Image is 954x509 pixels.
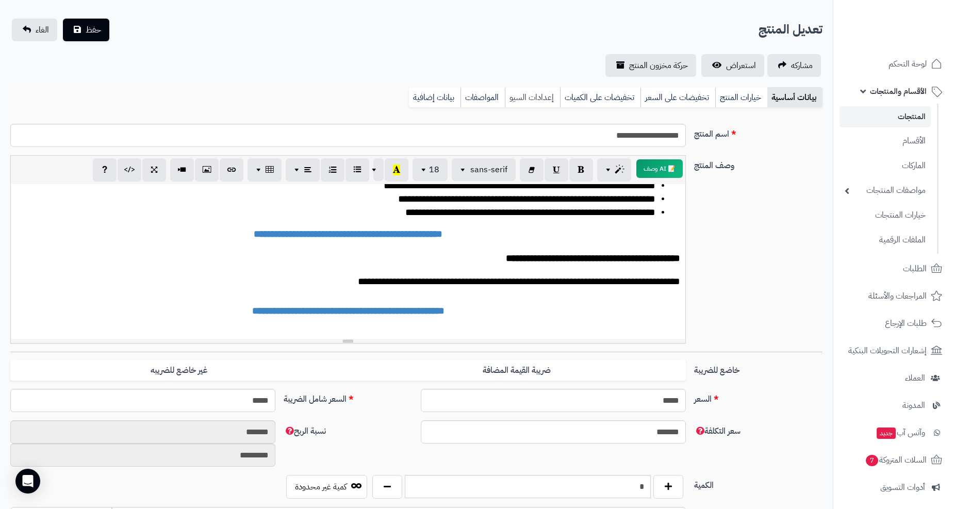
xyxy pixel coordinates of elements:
a: مواصفات المنتجات [840,179,931,202]
label: وصف المنتج [690,155,827,172]
span: العملاء [905,371,925,385]
a: خيارات المنتجات [840,204,931,226]
a: بيانات إضافية [409,87,460,108]
a: العملاء [840,366,948,390]
span: السلات المتروكة [865,453,927,467]
label: السعر [690,389,827,405]
span: أدوات التسويق [880,480,925,495]
label: خاضع للضريبة [690,360,827,376]
span: sans-serif [470,163,507,176]
button: 📝 AI وصف [636,159,683,178]
a: الأقسام [840,130,931,152]
a: تخفيضات على السعر [640,87,715,108]
a: خيارات المنتج [715,87,767,108]
img: logo-2.png [884,8,944,29]
a: أدوات التسويق [840,475,948,500]
span: مشاركه [791,59,813,72]
a: المنتجات [840,106,931,127]
span: لوحة التحكم [889,57,927,71]
label: ضريبة القيمة المضافة [348,360,686,381]
label: الكمية [690,475,827,491]
span: استعراض [726,59,756,72]
label: غير خاضع للضريبه [10,360,348,381]
span: الغاء [36,24,49,36]
span: جديد [877,428,896,439]
span: سعر التكلفة [694,425,741,437]
span: حفظ [86,24,101,36]
span: وآتس آب [876,425,925,440]
a: الماركات [840,155,931,177]
a: تخفيضات على الكميات [560,87,640,108]
span: 7 [865,454,879,467]
a: المدونة [840,393,948,418]
a: إشعارات التحويلات البنكية [840,338,948,363]
label: السعر شامل الضريبة [279,389,416,405]
span: المدونة [902,398,925,413]
span: الطلبات [903,261,927,276]
span: المراجعات والأسئلة [868,289,927,303]
a: استعراض [701,54,764,77]
a: الطلبات [840,256,948,281]
span: 18 [429,163,439,176]
a: طلبات الإرجاع [840,311,948,336]
button: sans-serif [452,158,516,181]
span: طلبات الإرجاع [885,316,927,331]
label: اسم المنتج [690,124,827,140]
button: 18 [413,158,448,181]
a: حركة مخزون المنتج [605,54,696,77]
span: حركة مخزون المنتج [629,59,688,72]
a: المواصفات [460,87,505,108]
button: حفظ [63,19,109,41]
a: الملفات الرقمية [840,229,931,251]
span: نسبة الربح [284,425,326,437]
span: الأقسام والمنتجات [870,84,927,98]
h2: تعديل المنتج [759,19,823,40]
a: لوحة التحكم [840,52,948,76]
span: إشعارات التحويلات البنكية [848,343,927,358]
a: المراجعات والأسئلة [840,284,948,308]
a: الغاء [12,19,57,41]
a: السلات المتروكة7 [840,448,948,472]
a: مشاركه [767,54,821,77]
a: إعدادات السيو [505,87,560,108]
a: وآتس آبجديد [840,420,948,445]
div: Open Intercom Messenger [15,469,40,494]
a: بيانات أساسية [767,87,823,108]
